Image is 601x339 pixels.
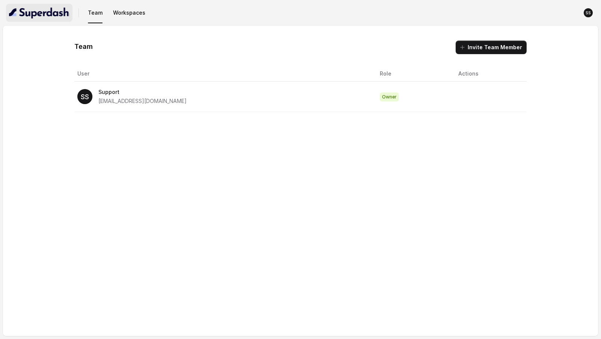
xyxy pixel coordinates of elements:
[98,98,187,104] span: [EMAIL_ADDRESS][DOMAIN_NAME]
[81,93,89,101] text: SS
[85,6,106,20] button: Team
[452,66,526,82] th: Actions
[456,41,527,54] button: Invite Team Member
[98,88,187,97] p: Support
[74,66,373,82] th: User
[380,92,399,101] span: Owner
[9,7,69,19] img: light.svg
[374,66,453,82] th: Role
[74,41,93,53] h1: Team
[110,6,148,20] button: Workspaces
[586,11,591,15] text: SS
